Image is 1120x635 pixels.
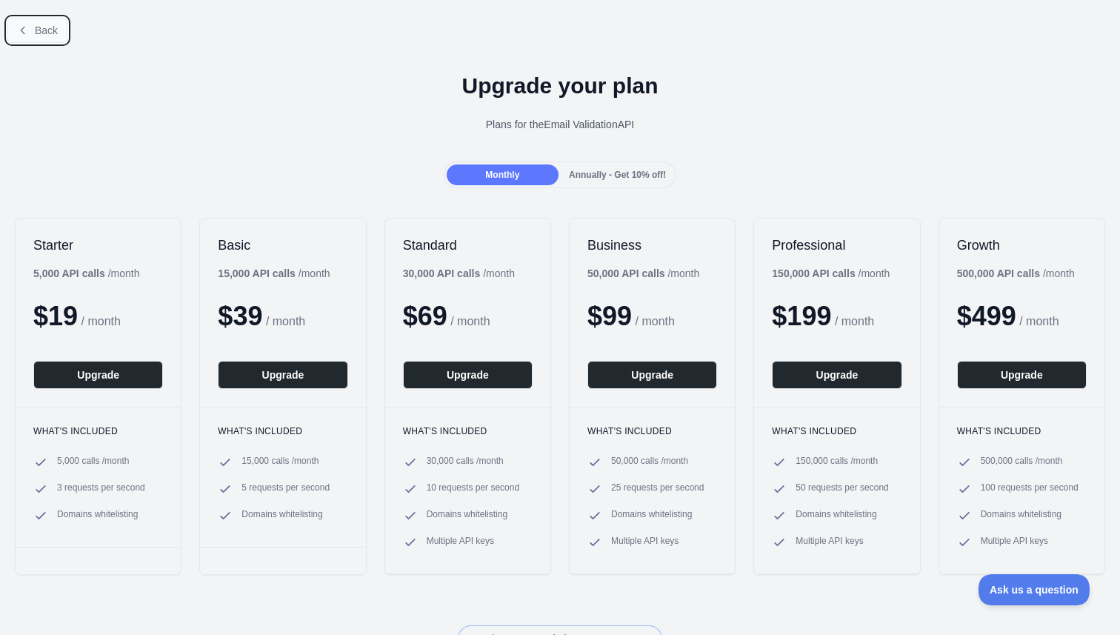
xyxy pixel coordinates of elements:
[772,266,890,281] div: / month
[587,267,665,279] b: 50,000 API calls
[403,266,515,281] div: / month
[979,574,1090,605] iframe: Toggle Customer Support
[587,301,632,331] span: $ 99
[957,301,1016,331] span: $ 499
[403,301,447,331] span: $ 69
[587,236,717,254] h2: Business
[957,236,1087,254] h2: Growth
[587,266,699,281] div: / month
[772,301,831,331] span: $ 199
[403,267,481,279] b: 30,000 API calls
[403,236,533,254] h2: Standard
[957,267,1040,279] b: 500,000 API calls
[772,267,855,279] b: 150,000 API calls
[957,266,1075,281] div: / month
[772,236,901,254] h2: Professional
